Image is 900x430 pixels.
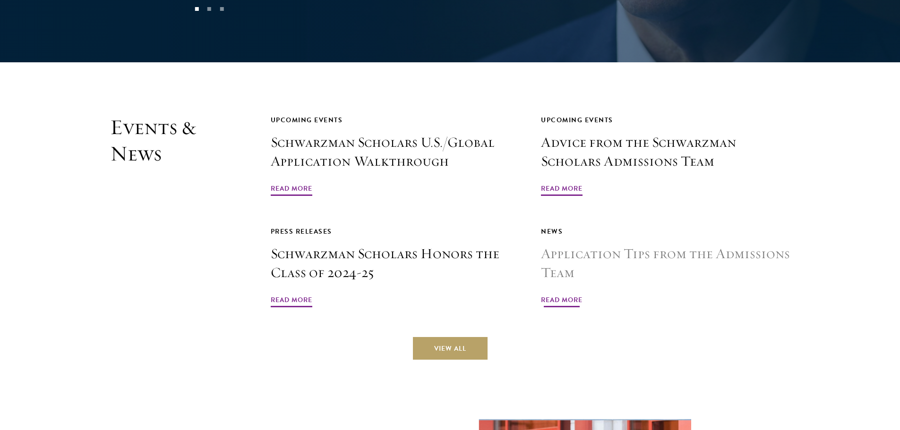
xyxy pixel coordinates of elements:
[541,133,790,171] h3: Advice from the Schwarzman Scholars Admissions Team
[541,183,583,197] span: Read More
[271,114,520,126] div: Upcoming Events
[541,226,790,309] a: News Application Tips from the Admissions Team Read More
[271,226,520,237] div: Press Releases
[541,114,790,126] div: Upcoming Events
[203,3,215,15] button: 2 of 3
[271,183,312,197] span: Read More
[271,245,520,282] h3: Schwarzman Scholars Honors the Class of 2024-25
[271,226,520,309] a: Press Releases Schwarzman Scholars Honors the Class of 2024-25 Read More
[271,133,520,171] h3: Schwarzman Scholars U.S./Global Application Walkthrough
[271,114,520,197] a: Upcoming Events Schwarzman Scholars U.S./Global Application Walkthrough Read More
[541,245,790,282] h3: Application Tips from the Admissions Team
[541,294,583,309] span: Read More
[215,3,228,15] button: 3 of 3
[271,294,312,309] span: Read More
[413,337,488,360] a: View All
[541,226,790,237] div: News
[190,3,203,15] button: 1 of 3
[541,114,790,197] a: Upcoming Events Advice from the Schwarzman Scholars Admissions Team Read More
[110,114,223,309] h2: Events & News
